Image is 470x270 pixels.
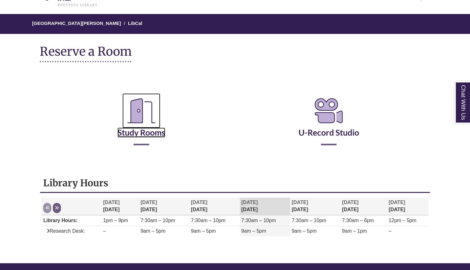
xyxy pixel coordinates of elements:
button: Next week [53,203,61,213]
h1: Reserve a Room [40,45,131,62]
th: [DATE] [387,198,428,215]
a: Study Rooms [117,112,165,137]
span: [DATE] [191,200,207,205]
th: [DATE] [139,198,189,215]
h1: Library Hours [43,177,427,189]
span: [DATE] [103,200,120,205]
a: [GEOGRAPHIC_DATA][PERSON_NAME] [32,21,121,26]
span: – [389,228,391,234]
th: [DATE] [290,198,340,215]
th: [DATE] [102,198,139,215]
th: [DATE] [240,198,290,215]
span: Research Desk: [43,228,85,234]
span: 9am – 1pm [342,228,367,234]
span: 7:30am – 10pm [140,218,175,223]
span: 9am – 5pm [292,228,317,234]
span: [DATE] [342,200,358,205]
span: 1pm – 9pm [103,218,128,223]
div: Reserve a Room [40,78,430,164]
span: 12pm – 5pm [389,218,416,223]
div: Library Hours [40,174,430,247]
th: [DATE] [340,198,387,215]
span: 7:30am – 10pm [292,218,326,223]
td: Library Hours: [42,216,101,226]
span: 7:30am – 6pm [342,218,374,223]
span: [DATE] [389,200,405,205]
a: U-Record Studio [298,112,359,137]
th: [DATE] [189,198,240,215]
span: – [103,228,106,234]
div: Libchat [40,254,430,257]
span: [DATE] [292,200,308,205]
span: 9am – 5pm [241,228,266,234]
span: [DATE] [140,200,157,205]
span: 7:30am – 10pm [191,218,225,223]
span: 7:30am – 10pm [241,218,276,223]
span: 9am – 5pm [191,228,216,234]
span: 9am – 5pm [140,228,165,234]
button: Previous week [43,203,51,213]
a: LibCal [128,21,142,26]
nav: Breadcrumb [40,14,430,34]
span: [DATE] [241,200,258,205]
